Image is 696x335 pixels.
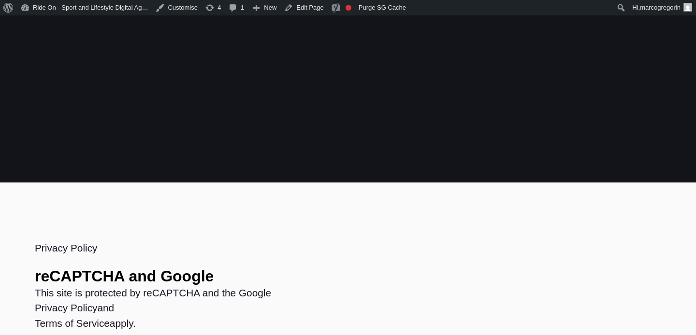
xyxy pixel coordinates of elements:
p: This site is protected by reCAPTCHA and the Google and apply. [35,285,661,331]
a: Terms of Service [35,318,110,329]
h4: reCAPTCHA and Google [35,267,661,285]
a: Privacy Policy [35,302,97,313]
span: marcogregorin [640,4,681,11]
div: Focus keyphrase not set [346,5,351,11]
a: Privacy Policy [35,242,97,253]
